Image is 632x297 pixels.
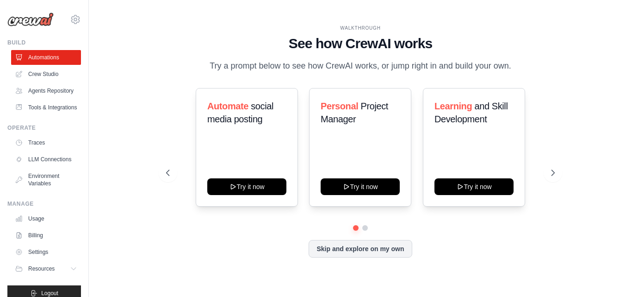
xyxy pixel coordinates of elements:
span: Project Manager [321,101,388,124]
span: Automate [207,101,248,111]
img: Logo [7,13,54,26]
span: Resources [28,265,55,272]
div: WALKTHROUGH [166,25,555,32]
button: Try it now [207,178,286,195]
a: Usage [11,211,81,226]
button: Try it now [434,178,514,195]
button: Resources [11,261,81,276]
a: Settings [11,245,81,259]
a: Crew Studio [11,67,81,82]
span: Learning [434,101,472,111]
span: Personal [321,101,358,111]
div: Operate [7,124,81,132]
a: Automations [11,50,81,65]
a: Tools & Integrations [11,100,81,115]
a: Traces [11,135,81,150]
span: Logout [41,290,58,297]
button: Try it now [321,178,400,195]
div: Build [7,39,81,46]
div: Manage [7,200,81,208]
span: social media posting [207,101,273,124]
a: Agents Repository [11,83,81,98]
p: Try a prompt below to see how CrewAI works, or jump right in and build your own. [205,59,516,73]
h1: See how CrewAI works [166,35,555,52]
a: Billing [11,228,81,243]
span: and Skill Development [434,101,508,124]
button: Skip and explore on my own [309,240,412,258]
a: Environment Variables [11,169,81,191]
a: LLM Connections [11,152,81,167]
